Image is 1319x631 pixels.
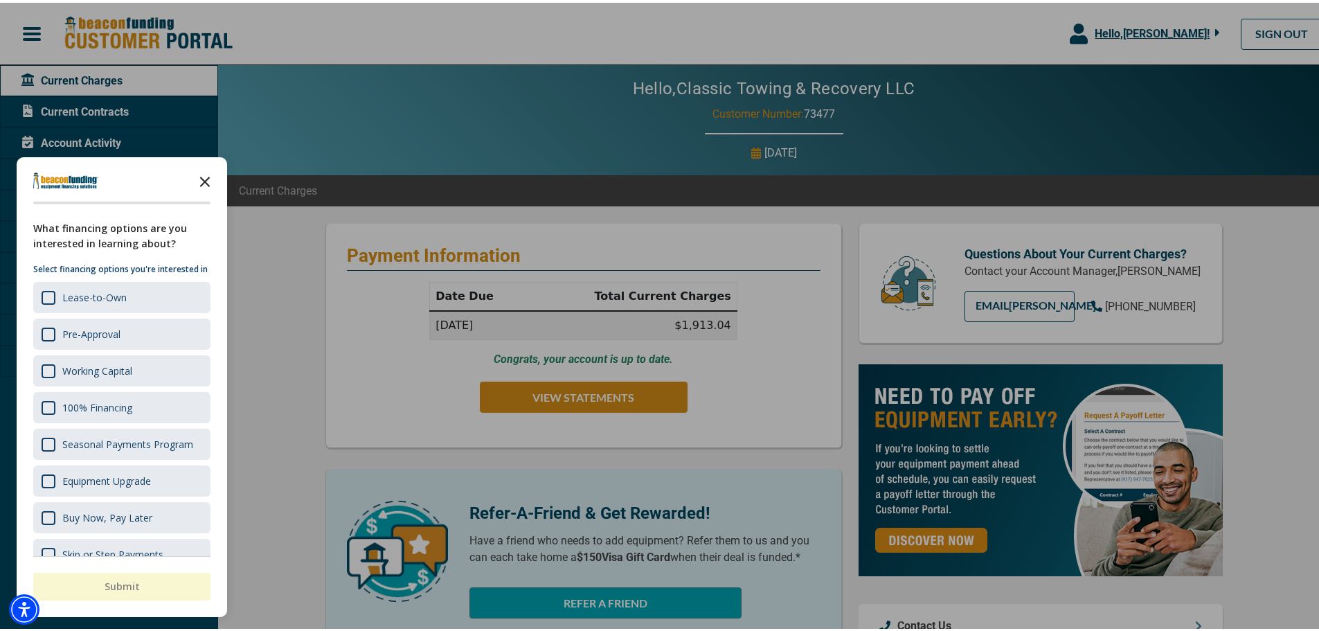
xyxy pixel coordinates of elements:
[62,288,127,301] div: Lease-to-Own
[62,545,163,558] div: Skip or Step Payments
[33,570,210,598] button: Submit
[33,536,210,567] div: Skip or Step Payments
[62,362,132,375] div: Working Capital
[33,279,210,310] div: Lease-to-Own
[62,508,152,522] div: Buy Now, Pay Later
[62,472,151,485] div: Equipment Upgrade
[33,170,98,186] img: Company logo
[9,592,39,622] div: Accessibility Menu
[62,325,120,338] div: Pre-Approval
[33,260,210,274] p: Select financing options you're interested in
[62,398,132,411] div: 100% Financing
[62,435,193,448] div: Seasonal Payments Program
[33,426,210,457] div: Seasonal Payments Program
[17,154,227,614] div: Survey
[33,218,210,249] div: What financing options are you interested in learning about?
[33,499,210,531] div: Buy Now, Pay Later
[33,316,210,347] div: Pre-Approval
[191,164,219,192] button: Close the survey
[33,463,210,494] div: Equipment Upgrade
[33,353,210,384] div: Working Capital
[33,389,210,420] div: 100% Financing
